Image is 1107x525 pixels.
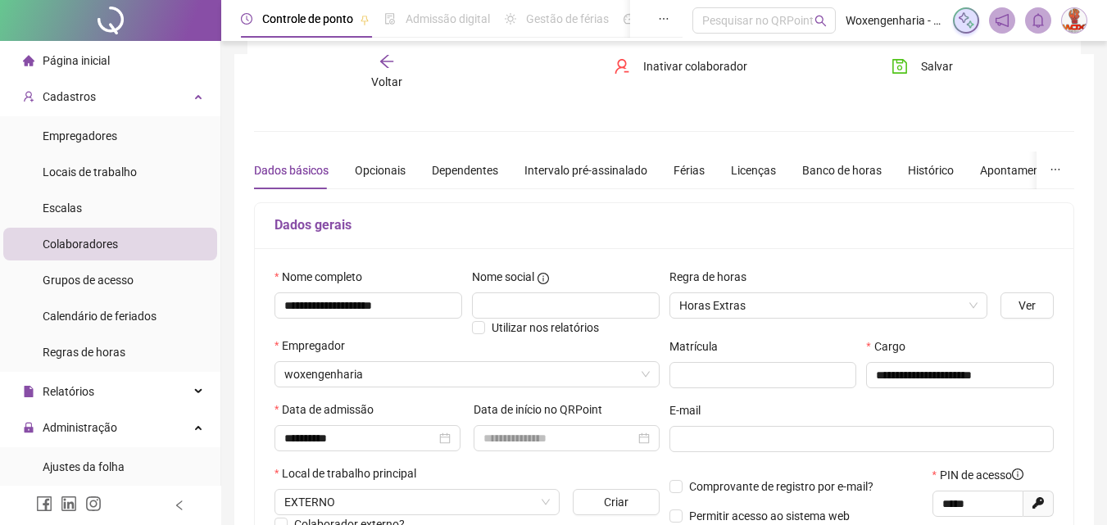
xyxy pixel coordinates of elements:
div: Dados básicos [254,161,329,179]
div: Licenças [731,161,776,179]
label: Local de trabalho principal [274,464,427,482]
span: woxengenharia [284,362,650,387]
span: user-delete [614,58,630,75]
span: arrow-left [379,53,395,70]
img: sparkle-icon.fc2bf0ac1784a2077858766a79e2daf3.svg [957,11,975,29]
label: Data de admissão [274,401,384,419]
span: bell [1031,13,1046,28]
button: Criar [573,489,659,515]
span: Nome social [472,268,534,286]
span: Permitir acesso ao sistema web [689,509,850,523]
div: Férias [674,161,705,179]
label: Regra de horas [669,268,757,286]
span: Comprovante de registro por e-mail? [689,480,873,493]
span: clock-circle [241,13,252,25]
span: PIN de acesso [940,466,1023,484]
span: left [174,500,185,511]
label: Cargo [866,337,915,355]
label: Matrícula [669,337,728,355]
span: ellipsis [658,13,669,25]
span: Regras de horas [43,346,125,359]
span: info-circle [1012,468,1023,480]
span: Administração [43,421,117,434]
span: user-add [23,91,34,102]
label: E-mail [669,401,711,419]
span: Calendário de feriados [43,310,157,323]
span: info-circle [538,273,549,284]
span: facebook [36,496,52,512]
span: Horas Extras [679,293,978,318]
span: pushpin [360,15,370,25]
span: Colaboradores [43,238,118,251]
span: search [814,15,827,27]
div: Opcionais [355,161,406,179]
label: Data de início no QRPoint [474,401,613,419]
button: Ver [1000,292,1054,319]
span: file [23,386,34,397]
span: Woxengenharia - WOX ENGENHARIA [846,11,943,29]
span: sun [505,13,516,25]
iframe: Intercom live chat [1051,469,1091,509]
span: Criar [604,493,628,511]
span: Inativar colaborador [643,57,747,75]
span: Salvar [921,57,953,75]
span: notification [995,13,1009,28]
div: Banco de horas [802,161,882,179]
div: Histórico [908,161,954,179]
span: save [891,58,908,75]
h5: Dados gerais [274,215,1054,235]
span: lock [23,422,34,433]
span: Controle de ponto [262,12,353,25]
span: home [23,55,34,66]
span: Ver [1019,296,1036,315]
span: Página inicial [43,54,110,67]
span: ellipsis [1050,164,1061,175]
span: Locais de trabalho [43,165,137,179]
span: Cadastros [43,90,96,103]
div: Dependentes [432,161,498,179]
span: Utilizar nos relatórios [492,321,599,334]
img: 80098 [1062,8,1087,33]
span: Admissão digital [406,12,490,25]
div: Apontamentos [980,161,1056,179]
button: Salvar [879,53,965,79]
span: Escalas [43,201,82,215]
span: Empregadores [43,129,117,143]
span: Voltar [371,75,402,88]
button: ellipsis [1037,152,1074,189]
span: EXTERNO [284,490,550,514]
span: linkedin [61,496,77,512]
label: Nome completo [274,268,373,286]
span: Relatórios [43,385,94,398]
span: Ajustes da folha [43,460,125,473]
span: file-done [384,13,396,25]
span: Grupos de acesso [43,274,134,287]
span: Gestão de férias [526,12,609,25]
button: Inativar colaborador [601,53,760,79]
div: Intervalo pré-assinalado [524,161,647,179]
span: dashboard [624,13,635,25]
span: instagram [85,496,102,512]
label: Empregador [274,337,356,355]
